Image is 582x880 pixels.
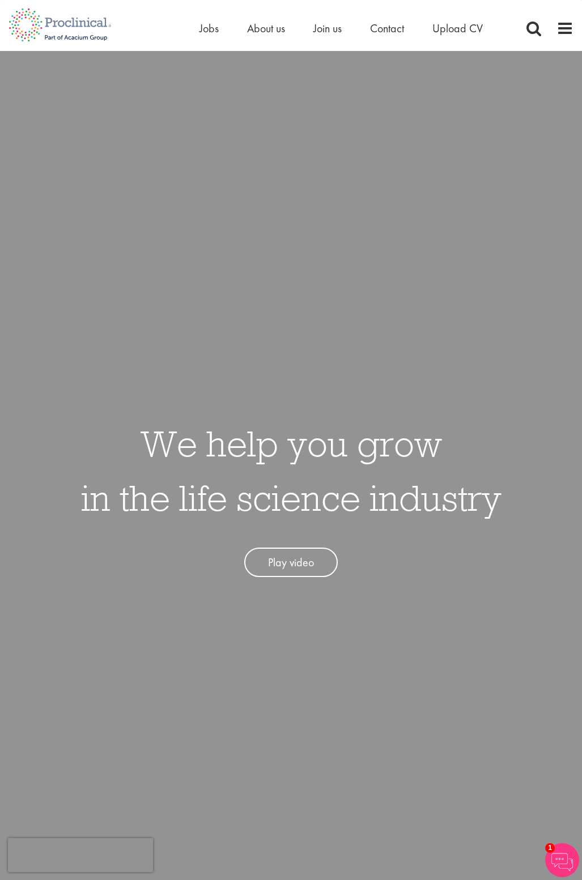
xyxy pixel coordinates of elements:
[432,21,483,36] a: Upload CV
[545,843,555,853] span: 1
[199,21,219,36] a: Jobs
[313,21,342,36] a: Join us
[244,548,338,578] a: Play video
[545,843,579,877] img: Chatbot
[81,416,502,525] h1: We help you grow in the life science industry
[370,21,404,36] a: Contact
[247,21,285,36] a: About us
